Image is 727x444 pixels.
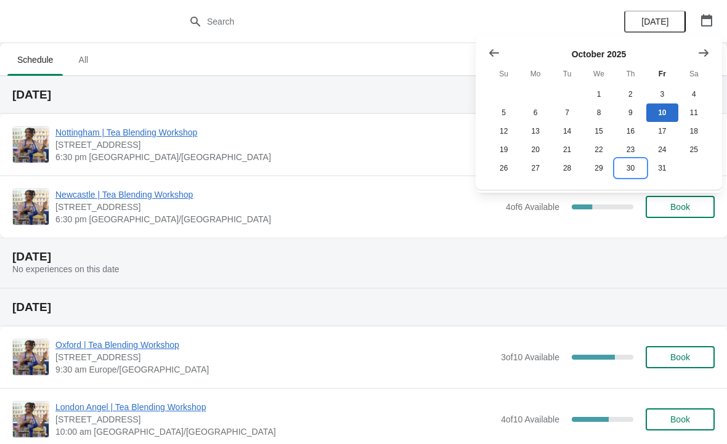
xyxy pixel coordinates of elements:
button: Sunday October 26 2025 [488,159,519,177]
button: Friday October 31 2025 [646,159,678,177]
button: Show previous month, September 2025 [483,42,505,64]
button: Saturday October 18 2025 [678,122,710,140]
span: No experiences on this date [12,264,120,274]
button: Friday October 17 2025 [646,122,678,140]
img: Oxford | Tea Blending Workshop | 23 High Street, Oxford, OX1 4AH | 9:30 am Europe/London [13,339,49,375]
h2: [DATE] [12,251,715,263]
button: Saturday October 4 2025 [678,85,710,103]
button: Wednesday October 8 2025 [583,103,614,122]
button: Show next month, November 2025 [692,42,715,64]
button: Wednesday October 29 2025 [583,159,614,177]
button: Saturday October 25 2025 [678,140,710,159]
button: Wednesday October 22 2025 [583,140,614,159]
button: Thursday October 23 2025 [615,140,646,159]
th: Monday [519,63,551,85]
th: Thursday [615,63,646,85]
th: Wednesday [583,63,614,85]
th: Saturday [678,63,710,85]
img: London Angel | Tea Blending Workshop | 26 Camden Passage, The Angel, London N1 8ED, UK | 10:00 am... [13,402,49,437]
button: Tuesday October 28 2025 [551,159,583,177]
span: 6:30 pm [GEOGRAPHIC_DATA]/[GEOGRAPHIC_DATA] [55,213,500,225]
button: Today Friday October 10 2025 [646,103,678,122]
span: 3 of 10 Available [501,352,559,362]
button: Saturday October 11 2025 [678,103,710,122]
span: All [68,49,99,71]
span: Nottingham | Tea Blending Workshop [55,126,500,139]
span: 10:00 am [GEOGRAPHIC_DATA]/[GEOGRAPHIC_DATA] [55,426,495,438]
button: Thursday October 16 2025 [615,122,646,140]
button: Thursday October 30 2025 [615,159,646,177]
button: Book [646,408,715,430]
th: Tuesday [551,63,583,85]
span: London Angel | Tea Blending Workshop [55,401,495,413]
button: Tuesday October 21 2025 [551,140,583,159]
button: Sunday October 5 2025 [488,103,519,122]
span: [DATE] [641,17,668,26]
button: Tuesday October 14 2025 [551,122,583,140]
span: Book [670,202,690,212]
img: Newcastle | Tea Blending Workshop | 123 Grainger Street, Newcastle upon Tyne, NE1 5AE | 6:30 pm E... [13,189,49,225]
button: Wednesday October 1 2025 [583,85,614,103]
button: [DATE] [624,10,686,33]
button: Monday October 27 2025 [519,159,551,177]
button: Thursday October 2 2025 [615,85,646,103]
span: [STREET_ADDRESS] [55,413,495,426]
span: [STREET_ADDRESS] [55,139,500,151]
img: Nottingham | Tea Blending Workshop | 24 Bridlesmith Gate, Nottingham NG1 2GQ, UK | 6:30 pm Europe... [13,127,49,163]
button: Thursday October 9 2025 [615,103,646,122]
button: Tuesday October 7 2025 [551,103,583,122]
span: [STREET_ADDRESS] [55,351,495,363]
span: 4 of 6 Available [506,202,559,212]
button: Sunday October 19 2025 [488,140,519,159]
span: Book [670,352,690,362]
span: 9:30 am Europe/[GEOGRAPHIC_DATA] [55,363,495,376]
span: Newcastle | Tea Blending Workshop [55,188,500,201]
span: Oxford | Tea Blending Workshop [55,339,495,351]
button: Monday October 6 2025 [519,103,551,122]
h2: [DATE] [12,89,715,101]
button: Friday October 3 2025 [646,85,678,103]
button: Wednesday October 15 2025 [583,122,614,140]
th: Sunday [488,63,519,85]
h2: [DATE] [12,301,715,313]
input: Search [206,10,545,33]
button: Friday October 24 2025 [646,140,678,159]
button: Book [646,346,715,368]
span: [STREET_ADDRESS] [55,201,500,213]
th: Friday [646,63,678,85]
span: Schedule [7,49,63,71]
button: Sunday October 12 2025 [488,122,519,140]
span: 4 of 10 Available [501,414,559,424]
span: Book [670,414,690,424]
button: Book [646,196,715,218]
button: Monday October 13 2025 [519,122,551,140]
button: Monday October 20 2025 [519,140,551,159]
span: 6:30 pm [GEOGRAPHIC_DATA]/[GEOGRAPHIC_DATA] [55,151,500,163]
